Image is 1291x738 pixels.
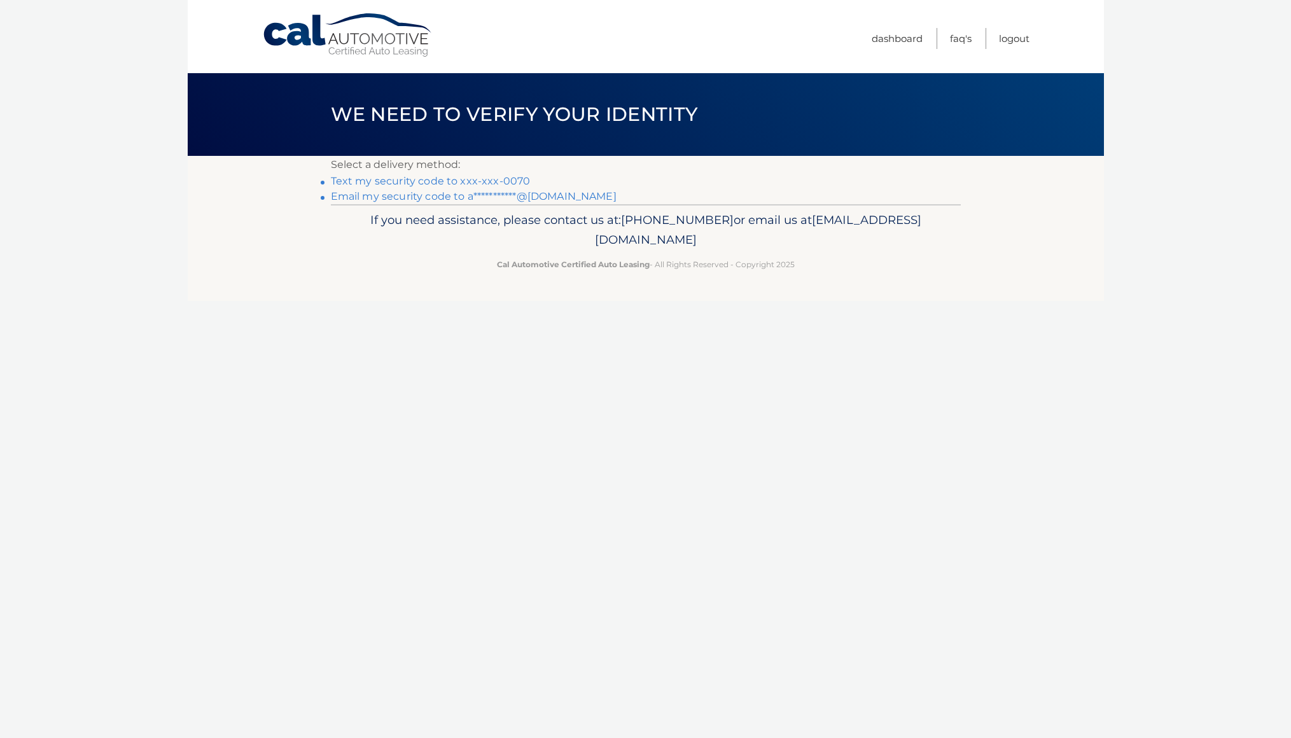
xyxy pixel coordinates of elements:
a: Cal Automotive [262,13,434,58]
span: [PHONE_NUMBER] [621,212,734,227]
span: We need to verify your identity [331,102,698,126]
a: Text my security code to xxx-xxx-0070 [331,175,531,187]
p: - All Rights Reserved - Copyright 2025 [339,258,953,271]
a: FAQ's [950,28,972,49]
p: If you need assistance, please contact us at: or email us at [339,210,953,251]
p: Select a delivery method: [331,156,961,174]
strong: Cal Automotive Certified Auto Leasing [497,260,650,269]
a: Dashboard [872,28,923,49]
a: Logout [999,28,1029,49]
